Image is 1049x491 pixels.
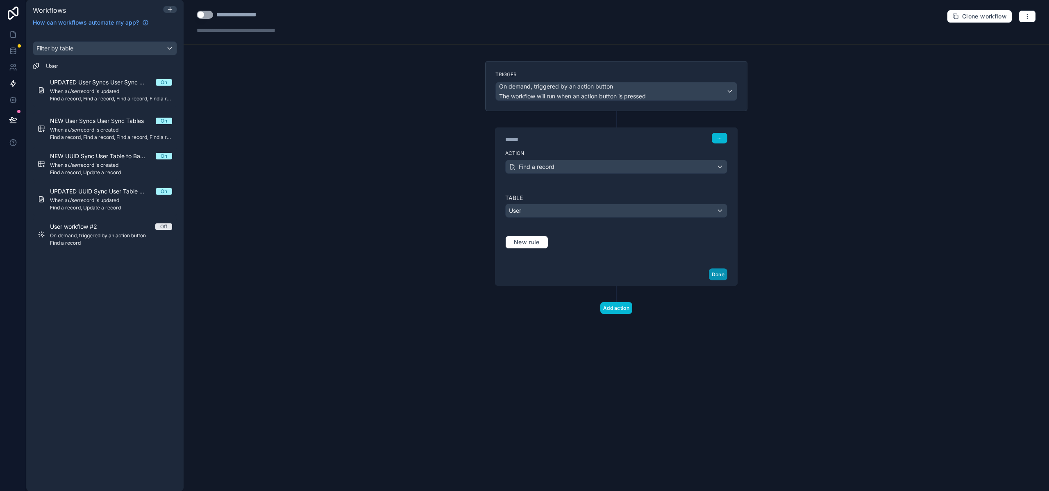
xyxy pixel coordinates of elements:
span: Find a record [519,163,554,171]
label: Trigger [495,71,737,78]
span: New rule [511,239,543,246]
span: The workflow will run when an action button is pressed [499,93,646,100]
a: How can workflows automate my app? [30,18,152,27]
button: Done [709,268,727,280]
button: Find a record [505,160,727,174]
span: Clone workflow [962,13,1007,20]
span: Workflows [33,6,66,14]
label: Table [505,194,727,202]
span: User [509,207,521,215]
button: User [505,204,727,218]
label: Action [505,150,727,157]
button: Add action [600,302,632,314]
span: How can workflows automate my app? [33,18,139,27]
button: New rule [505,236,548,249]
button: Clone workflow [947,10,1012,23]
button: On demand, triggered by an action buttonThe workflow will run when an action button is pressed [495,82,737,101]
span: On demand, triggered by an action button [499,82,613,91]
